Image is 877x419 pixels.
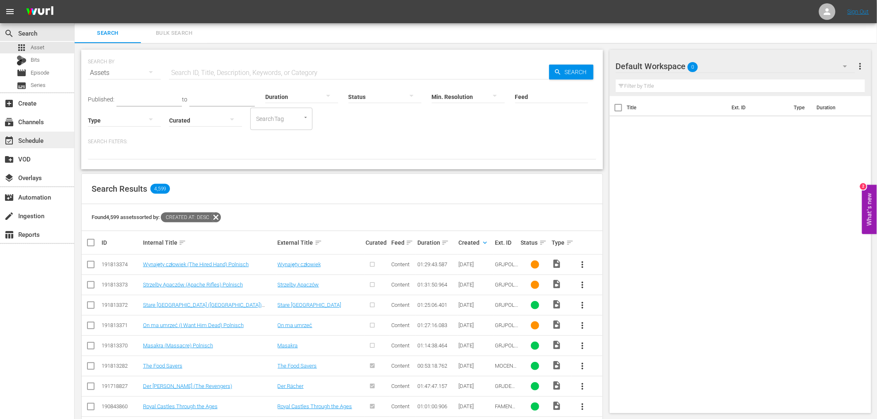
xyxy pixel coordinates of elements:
[88,96,114,103] span: Published:
[521,238,550,248] div: Status
[552,360,562,370] span: Video
[143,363,182,369] a: The Food Savers
[552,279,562,289] span: Video
[391,403,409,409] span: Content
[31,69,49,77] span: Episode
[102,282,141,288] div: 191813373
[102,342,141,349] div: 191813370
[562,65,594,79] span: Search
[102,302,141,308] div: 191813372
[102,261,141,267] div: 191813374
[552,380,562,390] span: Video
[578,300,588,310] span: more_vert
[92,184,147,194] span: Search Results
[459,261,492,267] div: [DATE]
[278,238,363,248] div: External Title
[92,214,221,220] span: Found 4,599 assets sorted by:
[4,193,14,202] span: Automation
[860,183,867,190] div: 2
[495,363,517,375] span: MOCENG348
[302,113,310,121] button: Open
[727,96,789,119] th: Ext. ID
[31,56,40,64] span: Bits
[578,381,588,391] span: more_vert
[4,173,14,183] span: Overlays
[578,402,588,412] span: more_vert
[5,7,15,17] span: menu
[143,322,244,328] a: On ma umrzeć (I Want Him Dead) Polnisch
[495,322,518,335] span: GRJPOL223
[573,255,593,275] button: more_vert
[417,238,456,248] div: Duration
[578,280,588,290] span: more_vert
[578,260,588,270] span: more_vert
[573,376,593,396] button: more_vert
[855,56,865,76] button: more_vert
[552,259,562,269] span: Video
[459,302,492,308] div: [DATE]
[578,361,588,371] span: more_vert
[278,342,298,349] a: Masakra
[573,295,593,315] button: more_vert
[143,282,243,288] a: Strzelby Apaczów (Apache Rifles) Polnisch
[495,403,516,416] span: FAMENG0220
[4,230,14,240] span: Reports
[459,238,492,248] div: Created
[20,2,60,22] img: ans4CAIJ8jUAAAAAAAAAAAAAAAAAAAAAAAAgQb4GAAAAAAAAAAAAAAAAAAAAAAAAJMjXAAAAAAAAAAAAAAAAAAAAAAAAgAT5G...
[552,320,562,330] span: Video
[391,282,409,288] span: Content
[4,136,14,146] span: Schedule
[391,363,409,369] span: Content
[417,342,456,349] div: 01:14:38.464
[417,383,456,389] div: 01:47:47.157
[31,81,46,89] span: Series
[495,261,518,274] span: GRJPOL222
[391,342,409,349] span: Content
[366,239,389,246] div: Curated
[182,96,187,103] span: to
[278,261,321,267] a: Wynajęty człowiek
[578,341,588,351] span: more_vert
[573,397,593,417] button: more_vert
[495,383,518,395] span: GRJDEU91
[143,403,218,409] a: Royal Castles Through the Ages
[88,61,161,84] div: Assets
[549,65,594,79] button: Search
[278,282,319,288] a: Strzelby Apaczów
[459,403,492,409] div: [DATE]
[391,261,409,267] span: Content
[278,363,317,369] a: The Food Savers
[406,239,413,246] span: sort
[278,403,352,409] a: Royal Castles Through the Ages
[495,282,518,294] span: GRJPOL224
[862,185,877,234] button: Open Feedback Widget
[812,96,861,119] th: Duration
[278,302,342,308] a: Stare [GEOGRAPHIC_DATA]
[391,302,409,308] span: Content
[102,383,141,389] div: 191718827
[88,138,596,145] p: Search Filters:
[578,320,588,330] span: more_vert
[573,275,593,295] button: more_vert
[627,96,727,119] th: Title
[391,322,409,328] span: Content
[688,58,698,76] span: 0
[855,61,865,71] span: more_vert
[4,29,14,39] span: Search
[143,383,232,389] a: Der [PERSON_NAME] (The Revengers)
[4,211,14,221] span: Ingestion
[391,238,414,248] div: Feed
[417,302,456,308] div: 01:25:06.401
[150,184,170,194] span: 4,599
[573,356,593,376] button: more_vert
[848,8,869,15] a: Sign Out
[573,315,593,335] button: more_vert
[278,383,304,389] a: Der Rächer
[146,29,202,38] span: Bulk Search
[31,43,44,52] span: Asset
[459,282,492,288] div: [DATE]
[17,81,27,91] span: Series
[459,363,492,369] div: [DATE]
[552,238,570,248] div: Type
[143,302,265,314] a: Stare [GEOGRAPHIC_DATA] ([GEOGRAPHIC_DATA]) Colorized Polnisch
